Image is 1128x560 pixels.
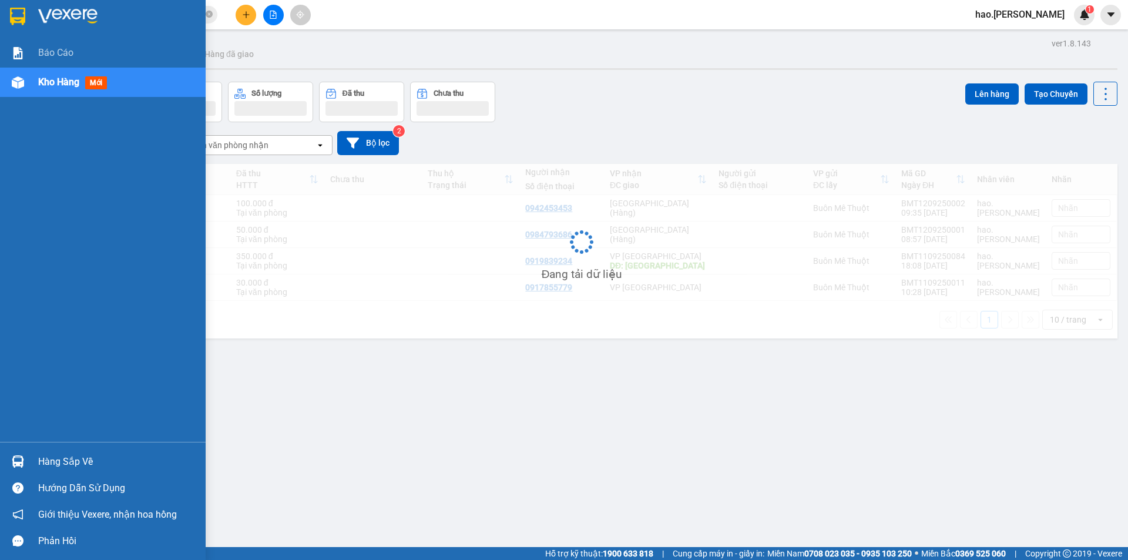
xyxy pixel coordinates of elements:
button: caret-down [1100,5,1121,25]
img: warehouse-icon [12,76,24,89]
span: ⚪️ [915,551,918,556]
div: Hướng dẫn sử dụng [38,479,197,497]
button: file-add [263,5,284,25]
span: Miền Nam [767,547,912,560]
strong: 0369 525 060 [955,549,1006,558]
span: hao.[PERSON_NAME] [966,7,1074,22]
img: logo-vxr [10,8,25,25]
span: 1 [1087,5,1092,14]
span: close-circle [206,9,213,21]
div: Phản hồi [38,532,197,550]
button: Lên hàng [965,83,1019,105]
img: icon-new-feature [1079,9,1090,20]
button: Hàng đã giao [195,40,263,68]
div: Chưa thu [434,89,464,98]
button: aim [290,5,311,25]
sup: 2 [393,125,405,137]
div: Đang tải dữ liệu [542,266,622,283]
button: plus [236,5,256,25]
button: Chưa thu [410,82,495,122]
span: aim [296,11,304,19]
span: caret-down [1106,9,1116,20]
span: Miền Bắc [921,547,1006,560]
span: Giới thiệu Vexere, nhận hoa hồng [38,507,177,522]
span: question-circle [12,482,23,494]
span: copyright [1063,549,1071,558]
svg: open [315,140,325,150]
span: Hỗ trợ kỹ thuật: [545,547,653,560]
img: solution-icon [12,47,24,59]
span: Cung cấp máy in - giấy in: [673,547,764,560]
span: notification [12,509,23,520]
span: mới [85,76,107,89]
span: plus [242,11,250,19]
strong: 0708 023 035 - 0935 103 250 [804,549,912,558]
span: file-add [269,11,277,19]
span: | [662,547,664,560]
div: ver 1.8.143 [1052,37,1091,50]
span: | [1015,547,1016,560]
span: close-circle [206,11,213,18]
span: Báo cáo [38,45,73,60]
div: Chọn văn phòng nhận [187,139,268,151]
button: Số lượng [228,82,313,122]
strong: 1900 633 818 [603,549,653,558]
button: Bộ lọc [337,131,399,155]
span: message [12,535,23,546]
span: Kho hàng [38,76,79,88]
button: Tạo Chuyến [1025,83,1087,105]
div: Hàng sắp về [38,453,197,471]
button: Đã thu [319,82,404,122]
sup: 1 [1086,5,1094,14]
img: warehouse-icon [12,455,24,468]
div: Số lượng [251,89,281,98]
div: Đã thu [343,89,364,98]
